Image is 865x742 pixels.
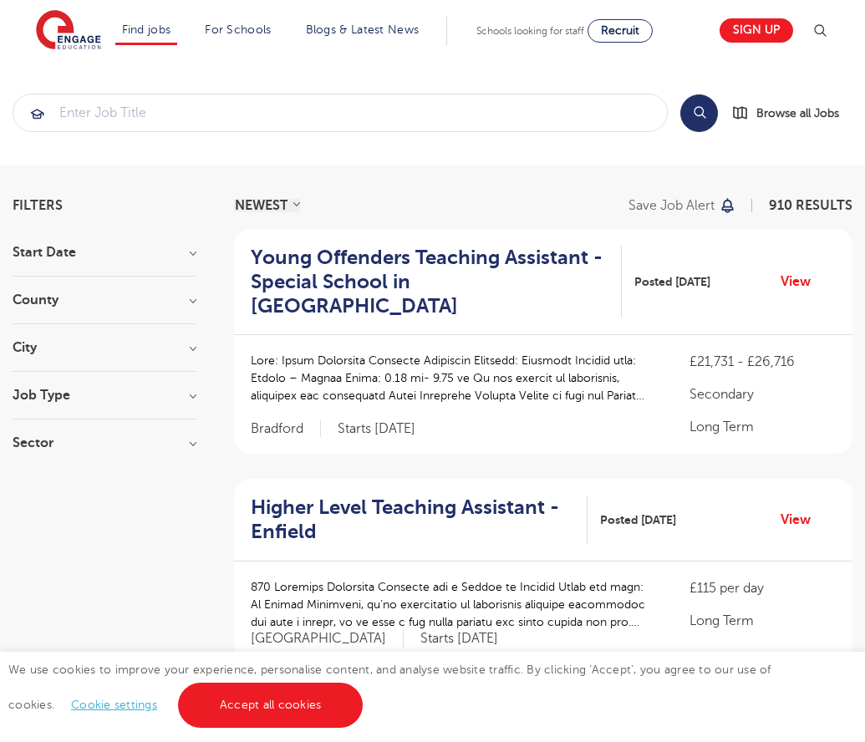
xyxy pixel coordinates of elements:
[251,578,656,631] p: 870 Loremips Dolorsita Consecte adi e Seddoe te Incidid Utlab etd magn: Al Enimad Minimveni, qu’n...
[13,94,668,132] div: Submit
[689,352,836,372] p: £21,731 - £26,716
[13,436,196,450] h3: Sector
[13,389,196,402] h3: Job Type
[13,246,196,259] h3: Start Date
[8,663,771,711] span: We use cookies to improve your experience, personalise content, and analyse website traffic. By c...
[36,10,101,52] img: Engage Education
[420,630,498,648] p: Starts [DATE]
[756,104,839,123] span: Browse all Jobs
[689,611,836,631] p: Long Term
[71,699,157,711] a: Cookie settings
[178,683,364,728] a: Accept all cookies
[251,420,321,438] span: Bradford
[588,19,653,43] a: Recruit
[13,199,63,212] span: Filters
[251,630,404,648] span: [GEOGRAPHIC_DATA]
[731,104,852,123] a: Browse all Jobs
[251,246,622,318] a: Young Offenders Teaching Assistant - Special School in [GEOGRAPHIC_DATA]
[338,420,415,438] p: Starts [DATE]
[720,18,793,43] a: Sign up
[680,94,718,132] button: Search
[251,496,588,544] a: Higher Level Teaching Assistant - Enfield
[634,273,710,291] span: Posted [DATE]
[205,23,271,36] a: For Schools
[122,23,171,36] a: Find jobs
[781,509,823,531] a: View
[689,384,836,404] p: Secondary
[251,246,608,318] h2: Young Offenders Teaching Assistant - Special School in [GEOGRAPHIC_DATA]
[769,198,852,213] span: 910 RESULTS
[628,199,736,212] button: Save job alert
[601,24,639,37] span: Recruit
[251,496,574,544] h2: Higher Level Teaching Assistant - Enfield
[476,25,584,37] span: Schools looking for staff
[13,94,667,131] input: Submit
[306,23,420,36] a: Blogs & Latest News
[689,417,836,437] p: Long Term
[689,578,836,598] p: £115 per day
[251,352,656,404] p: Lore: Ipsum Dolorsita Consecte Adipiscin Elitsedd: Eiusmodt Incidid utla: Etdolo – Magnaa Enima: ...
[13,341,196,354] h3: City
[628,199,715,212] p: Save job alert
[13,293,196,307] h3: County
[600,511,676,529] span: Posted [DATE]
[781,271,823,292] a: View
